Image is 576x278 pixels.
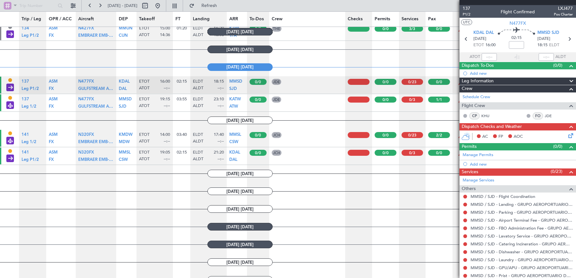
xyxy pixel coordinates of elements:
a: SJD [229,88,237,92]
span: Leg 1/2 [22,104,36,109]
span: 02:15 [511,35,522,41]
span: 141 [22,150,29,155]
span: ATOT [139,139,149,144]
div: FO [533,112,543,119]
a: 137 [22,99,29,103]
button: Refresh [186,1,224,11]
span: MMSD [229,79,242,84]
a: ATW [229,106,238,110]
a: Manage Permits [463,152,493,158]
a: ASM [49,99,58,103]
span: 16:00 [160,79,170,85]
span: MMSD [119,97,132,101]
a: JDE [545,113,559,119]
span: LXJ477 [554,5,573,12]
span: --:-- [164,85,170,91]
span: Leg 1/2 [22,140,36,144]
span: ETOT [473,42,484,48]
div: Add new [470,71,573,76]
span: FX [49,158,54,162]
a: MMSL [229,135,241,139]
span: MDW [119,140,130,144]
a: N477FX [78,81,94,85]
span: CSW [119,158,128,162]
span: 14:00 [160,132,170,138]
span: [DATE] [473,36,486,42]
span: N477FX [78,97,94,101]
a: MMSD / SJD - Dishwasher - GRUPO AEROPORTUARIO DEL PACIFICO [471,249,573,255]
span: 18:15 [537,42,548,48]
span: (0/0) [553,143,562,150]
span: Crew [272,16,282,22]
span: 141 [22,133,29,137]
span: --:-- [218,156,224,162]
a: CSW [229,142,238,146]
a: Leg P1/2 [22,159,39,163]
span: ATOT [139,85,149,91]
span: MMSL [119,150,131,155]
a: MMSD / SJD - Landing - GRUPO AEROPORTUARIO DEL PACIFICO [471,202,573,207]
span: Landing [193,16,210,22]
a: MMSD / SJD - FBO Administration Fee - GRUPO AEROPORTUARIO DEL PACIFICO [471,225,573,231]
span: Dispatch Checks and Weather [462,123,522,130]
span: ELDT [193,150,203,155]
span: Services [462,168,478,176]
a: N477FX [78,99,94,103]
a: MMSD / SJD - Flight Coordination [471,194,535,199]
span: FT [175,16,180,22]
span: SJD [229,87,237,91]
span: ELDT [193,79,203,85]
span: Services [402,16,418,22]
span: Checks [348,16,363,22]
a: MMSD / SJD - Parking - GRUPO AEROPORTUARIO DEL PACIFICO [471,210,573,215]
span: [DATE] [DATE] [207,258,273,266]
span: EMBRAER EMB-545 Praetor 500 [78,140,141,144]
span: [DATE] [DATE] [207,205,273,213]
a: ASM [49,81,58,85]
span: 17:40 [214,132,224,138]
a: FX [49,159,54,163]
span: Leg P1/2 [22,158,39,162]
a: MDW [119,142,130,146]
span: 137 [22,97,29,101]
span: FX [49,87,54,91]
a: Schedule Crew [463,94,490,100]
span: --:-- [164,139,170,144]
a: MMSD / SJD - Airport Terminal Fee - GRUPO AEROPORTUARIO DEL PACIFICO [471,218,573,223]
span: 02:15 [177,149,187,155]
a: MMSD / SJD - Catering Incineration - GRUPO AEROPORTUARIO DEL PACIFICO [471,241,573,247]
span: N477FX [510,20,526,27]
span: (0/0) [553,62,562,69]
a: ASM [49,152,58,156]
span: 03:55 [177,96,187,102]
span: ELDT [549,42,559,48]
span: ARR [229,16,238,22]
span: MMSL [229,133,241,137]
a: 137 [22,81,29,85]
a: MMSD [229,81,242,85]
span: --:-- [218,139,224,144]
span: Permits [375,16,390,22]
a: DAL [119,88,127,92]
span: ETOT [139,97,149,102]
input: --:-- [482,53,497,61]
span: [DATE] [DATE] [207,28,273,35]
span: Trip / Leg [22,16,41,22]
span: ETOT [139,150,149,155]
span: 21:20 [214,150,224,155]
span: [DATE] [537,36,550,42]
span: CSW [229,140,238,144]
span: [DATE] - [DATE] [108,3,137,9]
span: [DATE] [DATE] [207,223,273,231]
span: ASM [49,150,58,155]
span: FX [49,140,54,144]
span: ALDT [193,85,203,91]
span: ELDT [193,132,203,138]
span: Takeoff [139,16,155,22]
span: ETOT [139,79,149,85]
span: N477FX [78,79,94,84]
span: ALDT [193,103,203,109]
span: KDAL [119,79,130,84]
a: N320FX [78,152,94,156]
span: [DATE] [DATE] [207,187,273,195]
